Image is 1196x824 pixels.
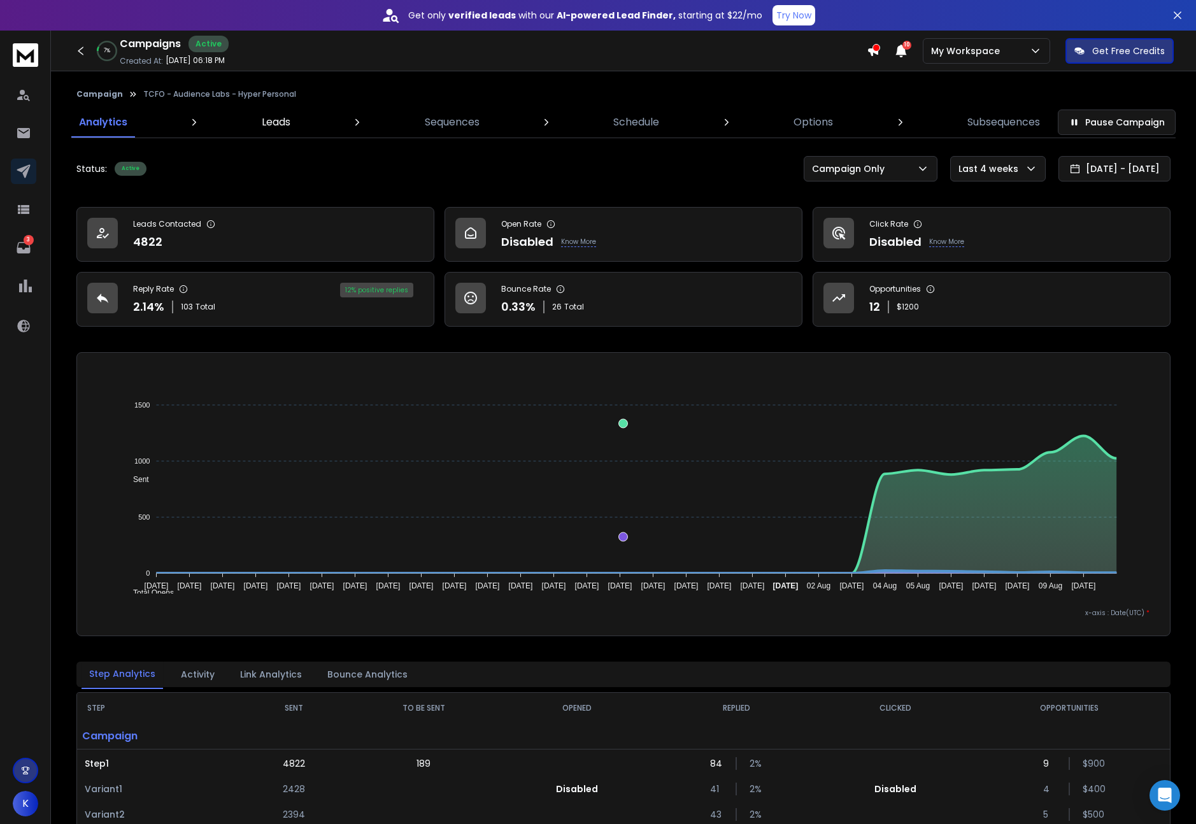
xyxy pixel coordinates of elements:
tspan: [DATE] [476,581,500,590]
a: 3 [11,235,36,260]
p: $ 1200 [897,302,919,312]
p: Try Now [776,9,811,22]
p: Get only with our starting at $22/mo [408,9,762,22]
p: $ 400 [1083,783,1095,795]
tspan: 05 Aug [906,581,930,590]
p: 2428 [283,783,305,795]
tspan: 09 Aug [1039,581,1062,590]
span: Total [564,302,584,312]
p: Disabled [874,783,916,795]
th: SENT [245,693,344,723]
span: 10 [902,41,911,50]
th: CLICKED [822,693,968,723]
p: 12 [869,298,880,316]
p: Opportunities [869,284,921,294]
tspan: [DATE] [773,581,799,590]
button: Get Free Credits [1065,38,1174,64]
tspan: [DATE] [972,581,997,590]
p: 9 [1043,757,1056,770]
p: Status: [76,162,107,175]
p: Campaign [77,723,245,749]
div: 12 % positive replies [340,283,413,297]
p: Options [794,115,833,130]
div: Open Intercom Messenger [1150,780,1180,811]
p: 4822 [133,233,162,251]
tspan: [DATE] [1006,581,1030,590]
button: Campaign [76,89,123,99]
span: Sent [124,475,149,484]
p: Click Rate [869,219,908,229]
p: Analytics [79,115,127,130]
tspan: [DATE] [641,581,666,590]
a: Leads Contacted4822 [76,207,434,262]
p: TCFO - Audience Labs - Hyper Personal [143,89,296,99]
a: Click RateDisabledKnow More [813,207,1171,262]
span: 26 [552,302,562,312]
p: Know More [929,237,964,247]
button: Try Now [772,5,815,25]
p: Open Rate [501,219,541,229]
tspan: [DATE] [443,581,467,590]
span: Total [196,302,215,312]
p: 2 % [750,808,762,821]
th: OPPORTUNITIES [969,693,1170,723]
p: Disabled [501,233,553,251]
tspan: 0 [146,569,150,577]
a: Leads [254,107,298,138]
p: $ 900 [1083,757,1095,770]
p: Subsequences [967,115,1040,130]
p: Disabled [869,233,922,251]
p: 4822 [283,757,305,770]
p: Created At: [120,56,163,66]
p: Variant 2 [85,808,237,821]
a: Reply Rate2.14%103Total12% positive replies [76,272,434,327]
button: Link Analytics [232,660,310,688]
p: Disabled [556,783,598,795]
tspan: [DATE] [509,581,533,590]
a: Sequences [417,107,487,138]
tspan: 1500 [134,401,150,409]
tspan: 02 Aug [807,581,830,590]
tspan: [DATE] [343,581,367,590]
p: Campaign Only [812,162,890,175]
p: 2 % [750,783,762,795]
tspan: [DATE] [376,581,401,590]
tspan: [DATE] [409,581,434,590]
button: K [13,791,38,816]
p: Schedule [613,115,659,130]
tspan: [DATE] [310,581,334,590]
p: 4 [1043,783,1056,795]
button: Activity [173,660,222,688]
span: Total Opens [124,588,174,597]
p: x-axis : Date(UTC) [97,608,1150,618]
a: Bounce Rate0.33%26Total [445,272,802,327]
p: Leads [262,115,290,130]
p: $ 500 [1083,808,1095,821]
p: 5 [1043,808,1056,821]
tspan: [DATE] [674,581,699,590]
p: My Workspace [931,45,1005,57]
a: Subsequences [960,107,1048,138]
p: Bounce Rate [501,284,551,294]
button: [DATE] - [DATE] [1058,156,1171,181]
a: Open RateDisabledKnow More [445,207,802,262]
tspan: [DATE] [542,581,566,590]
th: REPLIED [650,693,822,723]
p: 84 [710,757,723,770]
p: 43 [710,808,723,821]
tspan: [DATE] [939,581,964,590]
div: Active [115,162,146,176]
a: Schedule [606,107,667,138]
th: TO BE SENT [343,693,504,723]
p: 7 % [104,47,110,55]
tspan: [DATE] [145,581,169,590]
tspan: [DATE] [840,581,864,590]
div: Active [189,36,229,52]
tspan: [DATE] [178,581,202,590]
p: 189 [416,757,431,770]
tspan: [DATE] [608,581,632,590]
strong: AI-powered Lead Finder, [557,9,676,22]
p: Leads Contacted [133,219,201,229]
